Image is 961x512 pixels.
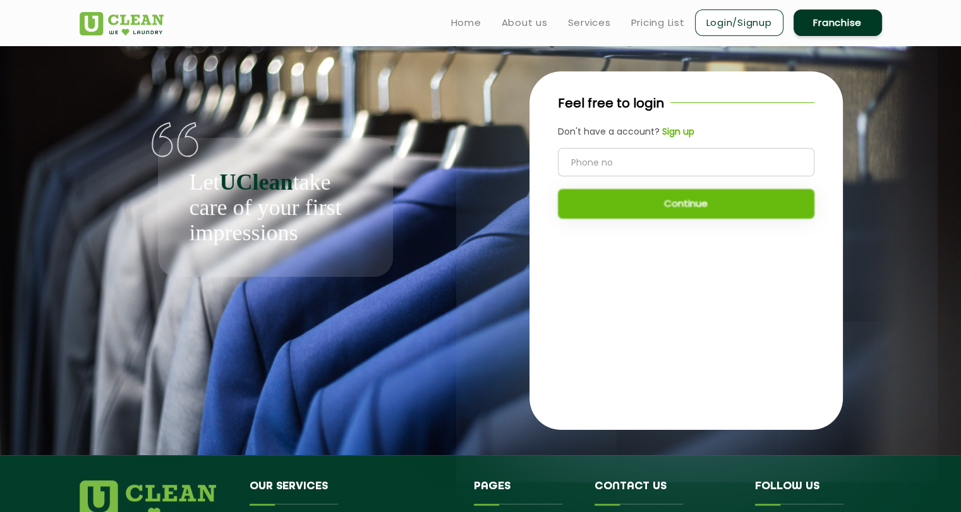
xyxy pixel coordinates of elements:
[558,125,660,138] span: Don't have a account?
[250,480,456,504] h4: Our Services
[595,480,736,504] h4: Contact us
[794,9,882,36] a: Franchise
[695,9,783,36] a: Login/Signup
[558,148,814,176] input: Phone no
[451,15,481,30] a: Home
[755,480,866,504] h4: Follow us
[152,122,199,157] img: quote-img
[662,125,694,138] b: Sign up
[80,12,164,35] img: UClean Laundry and Dry Cleaning
[631,15,685,30] a: Pricing List
[558,94,664,113] p: Feel free to login
[190,169,361,245] p: Let take care of your first impressions
[502,15,548,30] a: About us
[660,125,694,138] a: Sign up
[219,169,293,195] b: UClean
[568,15,611,30] a: Services
[474,480,576,504] h4: Pages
